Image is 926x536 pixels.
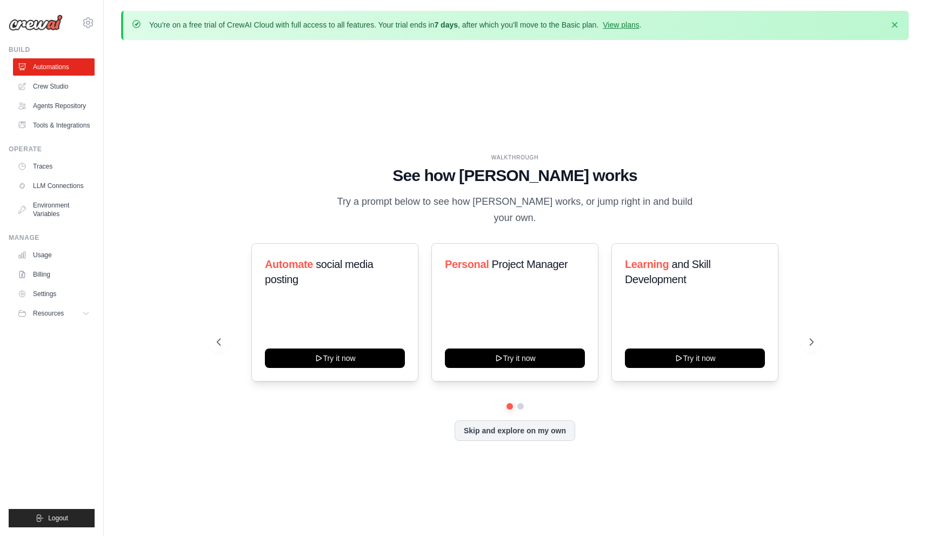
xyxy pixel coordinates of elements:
[445,349,585,368] button: Try it now
[13,158,95,175] a: Traces
[13,266,95,283] a: Billing
[33,309,64,318] span: Resources
[13,97,95,115] a: Agents Repository
[872,484,926,536] iframe: Chat Widget
[455,420,575,441] button: Skip and explore on my own
[265,349,405,368] button: Try it now
[149,19,642,30] p: You're on a free trial of CrewAI Cloud with full access to all features. Your trial ends in , aft...
[13,117,95,134] a: Tools & Integrations
[445,258,489,270] span: Personal
[13,285,95,303] a: Settings
[13,177,95,195] a: LLM Connections
[9,509,95,527] button: Logout
[13,305,95,322] button: Resources
[334,194,697,226] p: Try a prompt below to see how [PERSON_NAME] works, or jump right in and build your own.
[9,45,95,54] div: Build
[217,153,814,162] div: WALKTHROUGH
[9,15,63,31] img: Logo
[625,349,765,368] button: Try it now
[9,145,95,153] div: Operate
[265,258,374,285] span: social media posting
[217,166,814,185] h1: See how [PERSON_NAME] works
[625,258,710,285] span: and Skill Development
[13,58,95,76] a: Automations
[13,78,95,95] a: Crew Studio
[9,233,95,242] div: Manage
[265,258,313,270] span: Automate
[13,197,95,223] a: Environment Variables
[13,246,95,264] a: Usage
[491,258,568,270] span: Project Manager
[434,21,458,29] strong: 7 days
[48,514,68,522] span: Logout
[603,21,639,29] a: View plans
[625,258,669,270] span: Learning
